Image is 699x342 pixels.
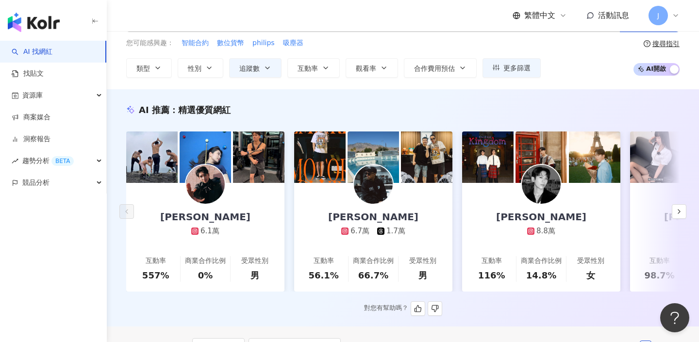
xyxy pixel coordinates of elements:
img: post-image [180,131,231,183]
img: post-image [348,131,399,183]
button: 合作費用預估 [404,58,477,78]
span: 資源庫 [22,84,43,106]
div: 14.8% [526,269,556,281]
div: [PERSON_NAME] [486,210,596,224]
div: 搜尋指引 [652,40,680,48]
div: 商業合作比例 [185,256,226,266]
div: [PERSON_NAME] [150,210,260,224]
div: 6.1萬 [200,226,219,236]
a: 洞察報告 [12,134,50,144]
div: 56.1% [308,269,338,281]
button: 追蹤數 [229,58,282,78]
span: 互動率 [298,65,318,72]
span: 活動訊息 [598,11,629,20]
span: 性別 [188,65,201,72]
img: KOL Avatar [186,165,225,204]
a: [PERSON_NAME]6.1萬互動率557%商業合作比例0%受眾性別男 [126,183,284,292]
div: 1.7萬 [386,226,405,236]
span: 您可能感興趣： [126,38,174,48]
img: post-image [294,131,346,183]
div: 受眾性別 [241,256,268,266]
button: 互動率 [287,58,340,78]
img: post-image [462,131,514,183]
div: 互動率 [649,256,670,266]
span: rise [12,158,18,164]
span: 精選優質網紅 [178,105,231,115]
div: 互動率 [146,256,166,266]
img: post-image [630,131,682,183]
button: philips [252,38,275,49]
span: philips [252,38,275,48]
div: AI 推薦 ： [139,104,231,116]
span: 趨勢分析 [22,150,74,172]
img: post-image [516,131,567,183]
div: 男 [250,269,259,281]
span: 更多篩選 [503,64,531,72]
div: 0% [198,269,213,281]
button: 數位貨幣 [216,38,245,49]
div: 66.7% [358,269,388,281]
iframe: Help Scout Beacon - Open [660,303,689,332]
span: 類型 [136,65,150,72]
button: 智能合約 [181,38,209,49]
div: 98.7% [644,269,674,281]
img: KOL Avatar [354,165,393,204]
span: 競品分析 [22,172,50,194]
a: [PERSON_NAME]6.7萬1.7萬互動率56.1%商業合作比例66.7%受眾性別男 [294,183,452,292]
img: post-image [126,131,178,183]
div: 男 [418,269,427,281]
img: post-image [233,131,284,183]
div: 6.7萬 [350,226,369,236]
span: question-circle [644,40,650,47]
div: 互動率 [482,256,502,266]
div: 女 [586,269,595,281]
button: 觀看率 [346,58,398,78]
span: 智能合約 [182,38,209,48]
div: 116% [478,269,505,281]
div: 受眾性別 [409,256,436,266]
a: 找貼文 [12,69,44,79]
span: 觀看率 [356,65,376,72]
div: 557% [142,269,169,281]
a: searchAI 找網紅 [12,47,52,57]
span: 繁體中文 [524,10,555,21]
div: 互動率 [314,256,334,266]
div: 商業合作比例 [521,256,562,266]
span: 追蹤數 [239,65,260,72]
span: 數位貨幣 [217,38,244,48]
div: 8.8萬 [536,226,555,236]
a: 商案媒合 [12,113,50,122]
div: 對您有幫助嗎？ [364,301,442,316]
span: 吸塵器 [283,38,303,48]
img: post-image [401,131,452,183]
div: 商業合作比例 [353,256,394,266]
div: 受眾性別 [577,256,604,266]
div: [PERSON_NAME] [318,210,428,224]
img: logo [8,13,60,32]
button: 性別 [178,58,223,78]
span: 合作費用預估 [414,65,455,72]
img: KOL Avatar [522,165,561,204]
div: BETA [51,156,74,166]
img: post-image [569,131,620,183]
button: 類型 [126,58,172,78]
span: J [657,10,659,21]
a: [PERSON_NAME]8.8萬互動率116%商業合作比例14.8%受眾性別女 [462,183,620,292]
button: 更多篩選 [483,58,541,78]
button: 吸塵器 [283,38,304,49]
